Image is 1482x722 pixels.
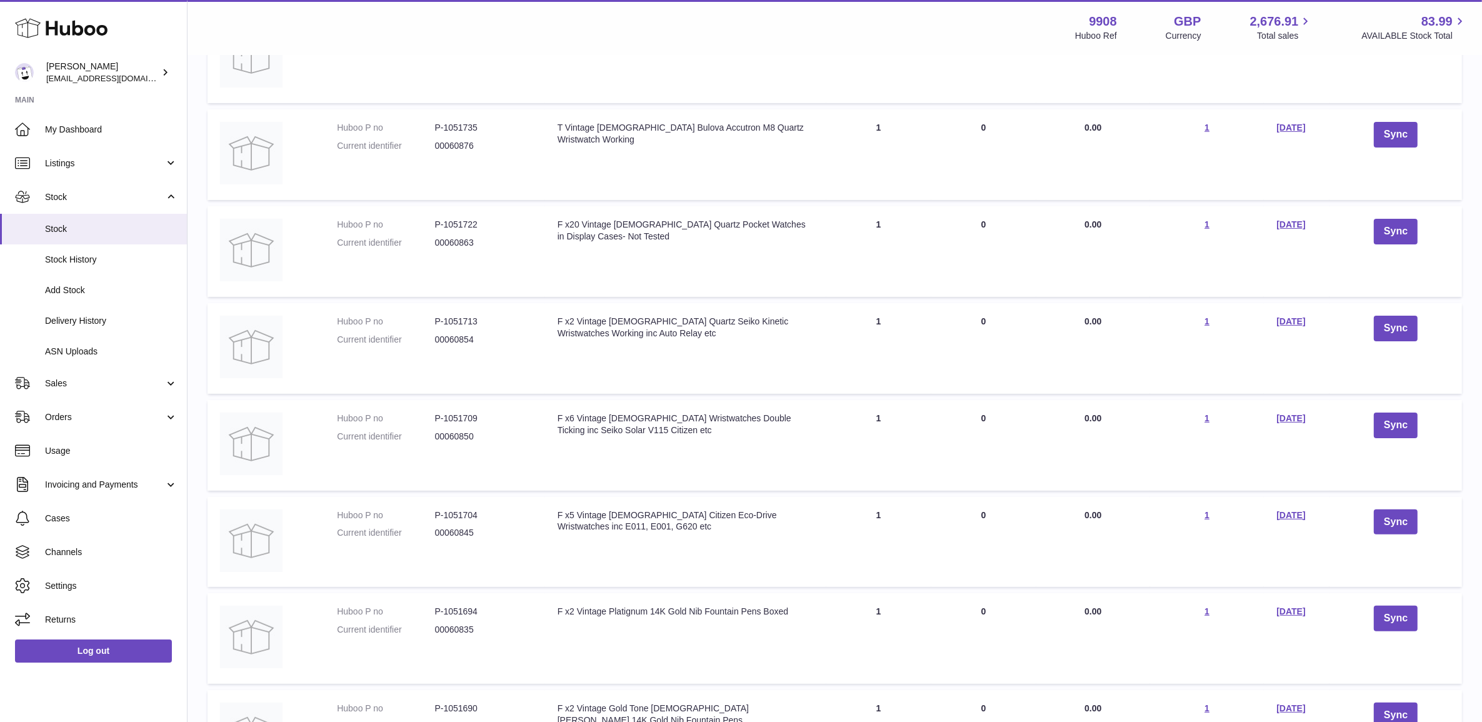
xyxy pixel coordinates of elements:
[826,497,931,588] td: 1
[45,580,178,592] span: Settings
[434,703,532,714] dd: P-1051690
[434,624,532,636] dd: 00060835
[337,334,434,346] dt: Current identifier
[337,237,434,249] dt: Current identifier
[337,703,434,714] dt: Huboo P no
[337,219,434,231] dt: Huboo P no
[45,346,178,358] span: ASN Uploads
[220,122,283,184] img: product image
[931,109,1036,200] td: 0
[337,413,434,424] dt: Huboo P no
[1084,703,1101,713] span: 0.00
[558,509,814,533] div: F x5 Vintage [DEMOGRAPHIC_DATA] Citizen Eco-Drive Wristwatches inc E011, E001, G620 etc
[826,206,931,297] td: 1
[1204,219,1209,229] a: 1
[337,606,434,618] dt: Huboo P no
[434,431,532,443] dd: 00060850
[826,593,931,684] td: 1
[931,497,1036,588] td: 0
[1374,413,1418,438] button: Sync
[337,140,434,152] dt: Current identifier
[1204,123,1209,133] a: 1
[931,303,1036,394] td: 0
[1084,219,1101,229] span: 0.00
[337,527,434,539] dt: Current identifier
[337,122,434,134] dt: Huboo P no
[1374,509,1418,535] button: Sync
[45,284,178,296] span: Add Stock
[434,316,532,328] dd: P-1051713
[45,378,164,389] span: Sales
[826,400,931,491] td: 1
[1204,606,1209,616] a: 1
[1276,510,1305,520] a: [DATE]
[931,400,1036,491] td: 0
[434,237,532,249] dd: 00060863
[220,25,283,88] img: product image
[1204,316,1209,326] a: 1
[1084,413,1101,423] span: 0.00
[558,316,814,339] div: F x2 Vintage [DEMOGRAPHIC_DATA] Quartz Seiko Kinetic Wristwatches Working inc Auto Relay etc
[1075,30,1117,42] div: Huboo Ref
[558,122,814,146] div: T Vintage [DEMOGRAPHIC_DATA] Bulova Accutron M8 Quartz Wristwatch Working
[434,219,532,231] dd: P-1051722
[1374,606,1418,631] button: Sync
[45,315,178,327] span: Delivery History
[45,411,164,423] span: Orders
[220,316,283,378] img: product image
[558,606,814,618] div: F x2 Vintage Platignum 14K Gold Nib Fountain Pens Boxed
[434,509,532,521] dd: P-1051704
[1361,30,1467,42] span: AVAILABLE Stock Total
[1084,606,1101,616] span: 0.00
[220,219,283,281] img: product image
[1276,703,1305,713] a: [DATE]
[1204,703,1209,713] a: 1
[15,639,172,662] a: Log out
[826,109,931,200] td: 1
[1374,122,1418,148] button: Sync
[45,546,178,558] span: Channels
[931,206,1036,297] td: 0
[220,606,283,668] img: product image
[1276,413,1305,423] a: [DATE]
[1361,13,1467,42] a: 83.99 AVAILABLE Stock Total
[45,223,178,235] span: Stock
[1084,123,1101,133] span: 0.00
[1084,316,1101,326] span: 0.00
[558,413,814,436] div: F x6 Vintage [DEMOGRAPHIC_DATA] Wristwatches Double Ticking inc Seiko Solar V115 Citizen etc
[1276,219,1305,229] a: [DATE]
[931,13,1036,103] td: 0
[1089,13,1117,30] strong: 9908
[434,334,532,346] dd: 00060854
[558,219,814,243] div: F x20 Vintage [DEMOGRAPHIC_DATA] Quartz Pocket Watches in Display Cases- Not Tested
[1276,123,1305,133] a: [DATE]
[46,73,184,83] span: [EMAIL_ADDRESS][DOMAIN_NAME]
[15,63,34,82] img: tbcollectables@hotmail.co.uk
[1257,30,1313,42] span: Total sales
[1250,13,1299,30] span: 2,676.91
[1276,316,1305,326] a: [DATE]
[46,61,159,84] div: [PERSON_NAME]
[434,140,532,152] dd: 00060876
[220,509,283,572] img: product image
[45,445,178,457] span: Usage
[931,593,1036,684] td: 0
[1084,510,1101,520] span: 0.00
[1204,413,1209,423] a: 1
[337,316,434,328] dt: Huboo P no
[45,254,178,266] span: Stock History
[434,413,532,424] dd: P-1051709
[337,509,434,521] dt: Huboo P no
[45,614,178,626] span: Returns
[1374,219,1418,244] button: Sync
[1421,13,1453,30] span: 83.99
[45,479,164,491] span: Invoicing and Payments
[1276,606,1305,616] a: [DATE]
[220,413,283,475] img: product image
[45,191,164,203] span: Stock
[45,513,178,524] span: Cases
[337,624,434,636] dt: Current identifier
[434,122,532,134] dd: P-1051735
[337,431,434,443] dt: Current identifier
[826,303,931,394] td: 1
